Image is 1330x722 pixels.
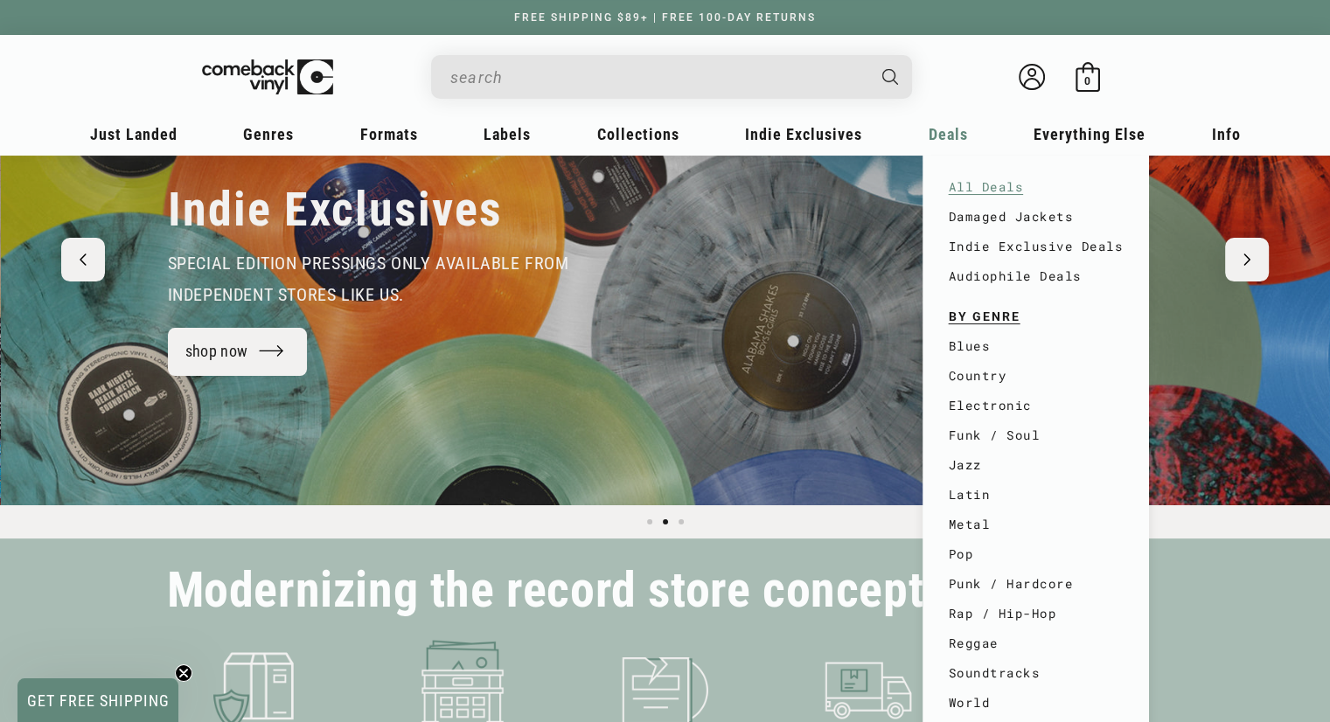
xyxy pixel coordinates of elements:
button: Search [867,55,914,99]
span: special edition pressings only available from independent stores like us. [168,253,569,305]
button: Next slide [1225,238,1269,281]
a: World [949,688,1124,718]
span: Everything Else [1034,125,1145,143]
a: FREE SHIPPING $89+ | FREE 100-DAY RETURNS [497,11,833,24]
a: Rap / Hip-Hop [949,599,1124,628]
a: Blues [949,331,1124,361]
h2: Modernizing the record store concept. [167,570,938,611]
h2: Indie Exclusives [168,181,503,239]
span: 0 [1084,74,1090,87]
span: Indie Exclusives [745,125,862,143]
a: Metal [949,510,1124,539]
span: Genres [243,125,294,143]
a: Country [949,361,1124,391]
button: Load slide 1 of 3 [642,514,658,530]
a: Damaged Jackets [949,202,1124,232]
button: Load slide 2 of 3 [658,514,673,530]
a: Latin [949,480,1124,510]
span: Collections [597,125,679,143]
div: GET FREE SHIPPINGClose teaser [17,678,178,722]
a: shop now [168,328,308,376]
button: Load slide 3 of 3 [673,514,689,530]
span: Labels [484,125,531,143]
a: Funk / Soul [949,420,1124,450]
button: Previous slide [61,238,105,281]
span: GET FREE SHIPPING [27,691,170,710]
div: Search [431,55,912,99]
a: Jazz [949,450,1124,480]
button: Close teaser [175,664,192,682]
span: Deals [929,125,968,143]
a: Indie Exclusive Deals [949,232,1124,261]
a: All Deals [949,172,1124,202]
a: Pop [949,539,1124,569]
span: Info [1212,125,1241,143]
a: Punk / Hardcore [949,569,1124,599]
a: Audiophile Deals [949,261,1124,291]
span: Formats [360,125,418,143]
input: When autocomplete results are available use up and down arrows to review and enter to select [450,59,865,95]
a: Soundtracks [949,658,1124,688]
a: Electronic [949,391,1124,420]
a: Reggae [949,628,1124,658]
span: Just Landed [90,125,178,143]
